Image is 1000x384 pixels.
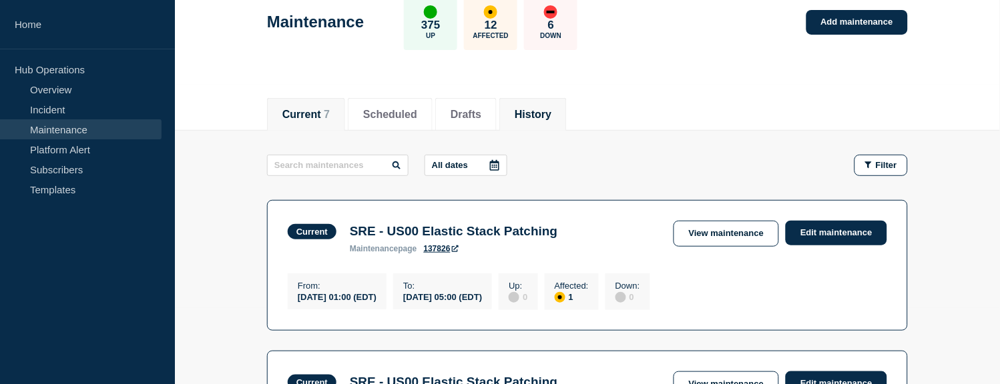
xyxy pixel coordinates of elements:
button: Filter [854,155,908,176]
p: 12 [485,19,497,32]
p: Affected : [555,281,589,291]
p: 375 [421,19,440,32]
a: 137826 [424,244,459,253]
a: Edit maintenance [786,221,887,245]
p: page [350,244,417,253]
p: Up [426,32,435,39]
div: 1 [555,291,589,303]
button: Drafts [451,109,481,121]
p: Up : [509,281,527,291]
button: Current 7 [282,109,330,121]
button: Scheduled [363,109,417,121]
a: View maintenance [674,221,779,247]
button: All dates [425,155,507,176]
div: disabled [509,292,519,303]
a: Add maintenance [806,10,908,35]
span: 7 [324,109,330,120]
div: affected [484,5,497,19]
div: [DATE] 01:00 (EDT) [298,291,377,302]
p: All dates [432,160,468,170]
h1: Maintenance [267,13,364,31]
div: 0 [615,291,640,303]
div: up [424,5,437,19]
div: disabled [615,292,626,303]
button: History [515,109,551,121]
p: Down [541,32,562,39]
input: Search maintenances [267,155,409,176]
span: Filter [876,160,897,170]
p: Affected [473,32,509,39]
div: 0 [509,291,527,303]
span: maintenance [350,244,399,253]
p: Down : [615,281,640,291]
h3: SRE - US00 Elastic Stack Patching [350,224,558,239]
div: affected [555,292,565,303]
p: From : [298,281,377,291]
p: To : [403,281,482,291]
div: down [544,5,557,19]
p: 6 [548,19,554,32]
div: Current [296,227,328,237]
div: [DATE] 05:00 (EDT) [403,291,482,302]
